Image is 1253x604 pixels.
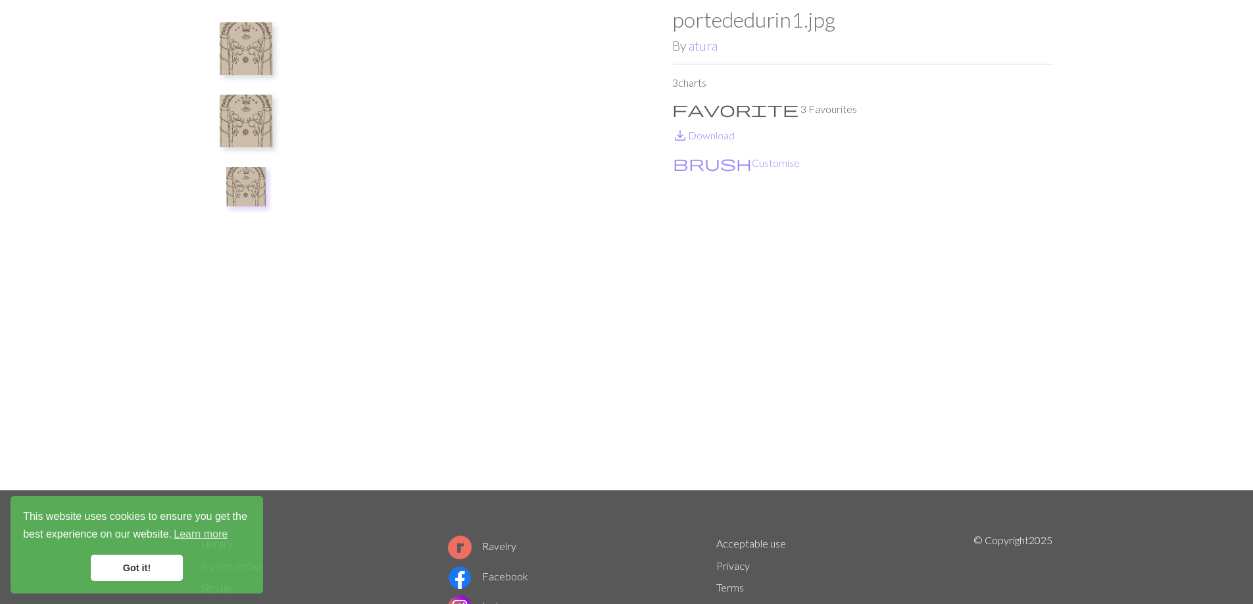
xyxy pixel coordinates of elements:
img: Copy of portededurin1.jpg [291,7,672,490]
p: 3 Favourites [672,101,1053,117]
i: Customise [673,155,752,171]
a: Facebook [448,570,528,582]
button: CustomiseCustomise [672,154,800,172]
div: cookieconsent [11,496,263,593]
span: save_alt [672,126,688,145]
a: Acceptable use [716,537,786,549]
a: learn more about cookies [172,524,230,544]
h2: By [672,38,1053,53]
img: Facebook logo [448,566,472,590]
a: Ravelry [448,540,516,552]
i: Favourite [672,101,798,117]
a: atura [689,38,718,53]
span: favorite [672,100,798,118]
a: dismiss cookie message [91,555,183,581]
h1: portededurin1.jpg [672,7,1053,32]
span: brush [673,154,752,172]
p: 3 charts [672,75,1053,91]
span: This website uses cookies to ensure you get the best experience on our website. [23,509,251,544]
img: Ravelry logo [448,536,472,559]
img: Copy of portededurin1.jpg [220,95,272,147]
img: portededurin1.jpg [220,22,272,75]
a: DownloadDownload [672,129,735,141]
img: Copy of portededurin1.jpg [226,167,266,206]
a: Privacy [716,559,750,572]
i: Download [672,128,688,143]
a: Terms [716,581,744,593]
